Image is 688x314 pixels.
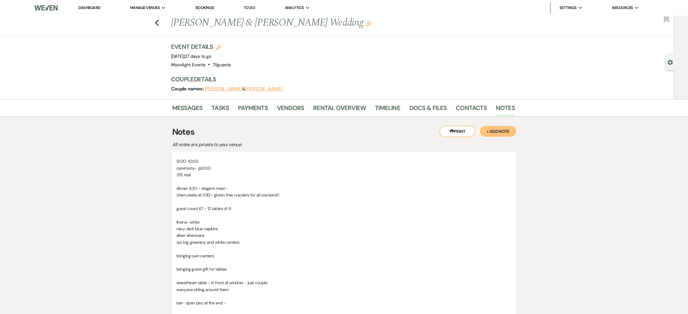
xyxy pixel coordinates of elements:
p: 12:00-10:00 [176,158,512,165]
a: Bookings [195,5,214,11]
p: bringing own centers [176,253,512,259]
span: Manage Venues [130,5,160,11]
button: [PERSON_NAME] [245,86,283,91]
p: navy dark blue napkins [176,225,512,232]
h3: Event Details [171,42,231,51]
a: Tasks [211,103,229,116]
p: silver silverware [176,232,512,239]
button: + Add Note [480,126,516,137]
a: Timeline [375,103,400,116]
span: & [205,86,283,92]
span: 75 guests [213,62,231,68]
span: [DATE] [171,53,211,59]
span: Analytics [285,5,304,11]
p: sweetheart table - in front of window - just couple [176,279,512,286]
p: All notes are private to your venue. [172,141,383,149]
button: Print [439,126,476,137]
h1: [PERSON_NAME] & [PERSON_NAME] Wedding [171,16,441,30]
p: bringing guest gift for tables [176,266,512,272]
span: Moonlight Events [171,62,206,68]
span: 27 days to go [185,53,211,59]
p: 3:15 real [176,171,512,178]
span: | [184,53,211,59]
a: Rental Overview [313,103,366,116]
button: Edit [366,21,371,27]
p: dinner 4:30 - elegant meal - [176,185,512,192]
a: To Do [244,5,255,10]
button: Open lead details [667,59,673,65]
a: Dashboard [78,5,100,10]
p: ceremony- @3:00 [176,165,512,171]
p: our big greenery and white centers [176,239,512,246]
a: Notes [496,103,515,116]
h3: Notes [172,126,516,138]
button: [PERSON_NAME] [205,86,242,91]
p: bar- open pay at the end - [176,300,512,306]
p: charcuterie at 3:30- gluten free crackers for all crackers!!! [176,192,512,198]
a: Docs & Files [409,103,447,116]
span: Resources [612,5,633,11]
a: Contacts [456,103,487,116]
h3: Couple Details [171,75,509,83]
p: guest count 67 - 12 tables of 6 [176,205,512,212]
span: Couple names: [171,86,205,92]
a: Payments [238,103,268,116]
img: Weven Logo [34,2,58,14]
a: Vendors [277,103,304,116]
p: linens- white [176,219,512,225]
p: everyone sitting around them [176,286,512,293]
span: Settings [560,5,577,11]
a: Messages [172,103,203,116]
